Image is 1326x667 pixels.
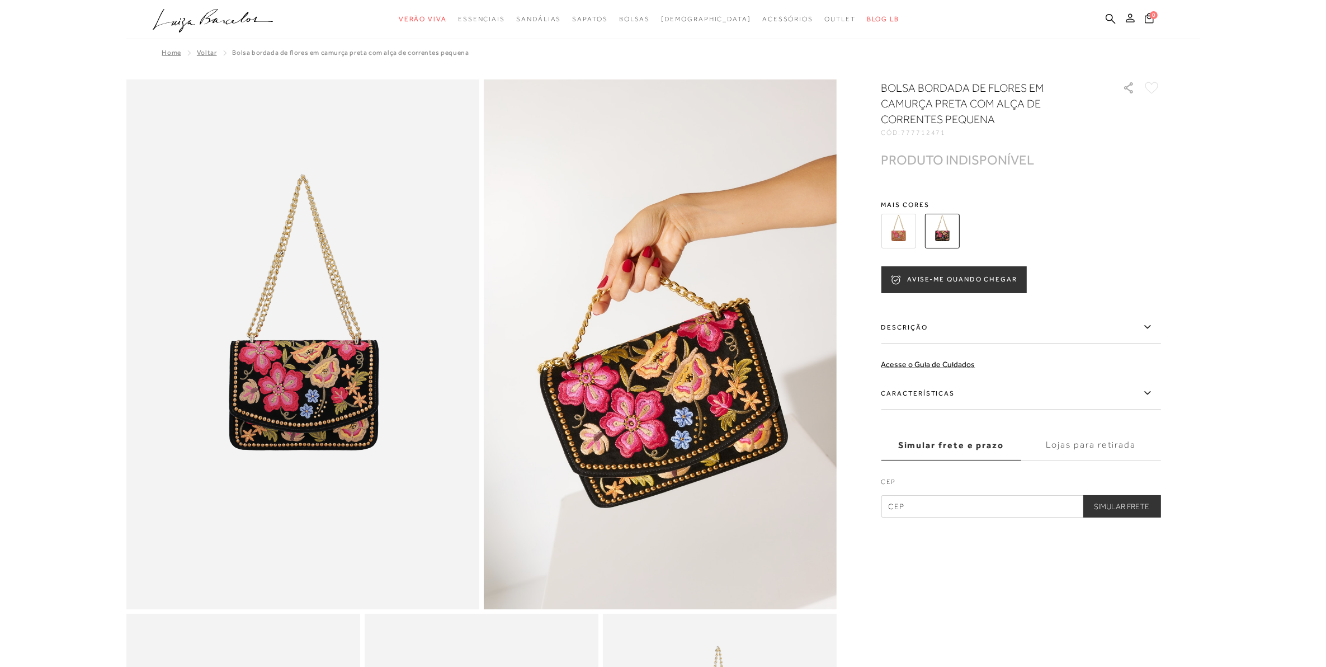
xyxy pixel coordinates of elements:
[824,9,856,30] a: categoryNavScreenReaderText
[661,9,751,30] a: noSubCategoriesText
[925,214,960,248] img: BOLSA BORDADA DE FLORES EM CAMURÇA PRETA COM ALÇA DE CORRENTES PEQUENA
[762,15,813,23] span: Acessórios
[881,129,1105,136] div: CÓD:
[661,15,751,23] span: [DEMOGRAPHIC_DATA]
[1083,495,1161,518] button: Simular Frete
[881,266,1027,293] button: AVISE-ME QUANDO CHEGAR
[126,79,479,609] img: image
[881,154,1035,166] div: PRODUTO INDISPONÍVEL
[824,15,856,23] span: Outlet
[881,360,975,369] a: Acesse o Guia de Cuidados
[867,15,899,23] span: BLOG LB
[399,15,447,23] span: Verão Viva
[867,9,899,30] a: BLOG LB
[619,15,650,23] span: Bolsas
[458,15,505,23] span: Essenciais
[881,214,916,248] img: BOLSA BORDADA DE FLORES EM CAMURÇA CARAMELO COM ALÇA DE CORRENTES PEQUENA
[881,80,1091,127] h1: BOLSA BORDADA DE FLORES EM CAMURÇA PRETA COM ALÇA DE CORRENTES PEQUENA
[1021,430,1161,461] label: Lojas para retirada
[1150,11,1158,19] span: 0
[484,79,837,609] img: image
[1141,12,1157,27] button: 0
[619,9,650,30] a: categoryNavScreenReaderText
[572,15,607,23] span: Sapatos
[881,495,1161,518] input: CEP
[881,311,1161,344] label: Descrição
[762,9,813,30] a: categoryNavScreenReaderText
[233,49,469,57] span: BOLSA BORDADA DE FLORES EM CAMURÇA PRETA COM ALÇA DE CORRENTES PEQUENA
[881,201,1161,208] span: Mais cores
[516,9,561,30] a: categoryNavScreenReaderText
[458,9,505,30] a: categoryNavScreenReaderText
[516,15,561,23] span: Sandálias
[162,49,181,57] a: Home
[197,49,217,57] a: Voltar
[881,377,1161,410] label: Características
[399,9,447,30] a: categoryNavScreenReaderText
[881,477,1161,492] label: CEP
[881,430,1021,461] label: Simular frete e prazo
[572,9,607,30] a: categoryNavScreenReaderText
[901,129,946,137] span: 777712471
